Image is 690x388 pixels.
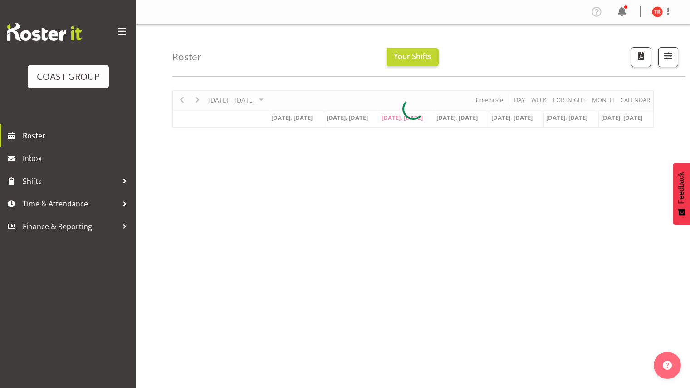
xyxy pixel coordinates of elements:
button: Filter Shifts [658,47,678,67]
span: Shifts [23,174,118,188]
button: Feedback - Show survey [673,163,690,225]
img: tavish-read11366.jpg [652,6,663,17]
span: Feedback [677,172,685,204]
span: Time & Attendance [23,197,118,211]
img: Rosterit website logo [7,23,82,41]
h4: Roster [172,52,201,62]
span: Finance & Reporting [23,220,118,233]
button: Your Shifts [387,48,439,66]
span: Your Shifts [394,51,431,61]
span: Inbox [23,152,132,165]
div: COAST GROUP [37,70,100,83]
span: Roster [23,129,132,142]
button: Download a PDF of the roster according to the set date range. [631,47,651,67]
img: help-xxl-2.png [663,361,672,370]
